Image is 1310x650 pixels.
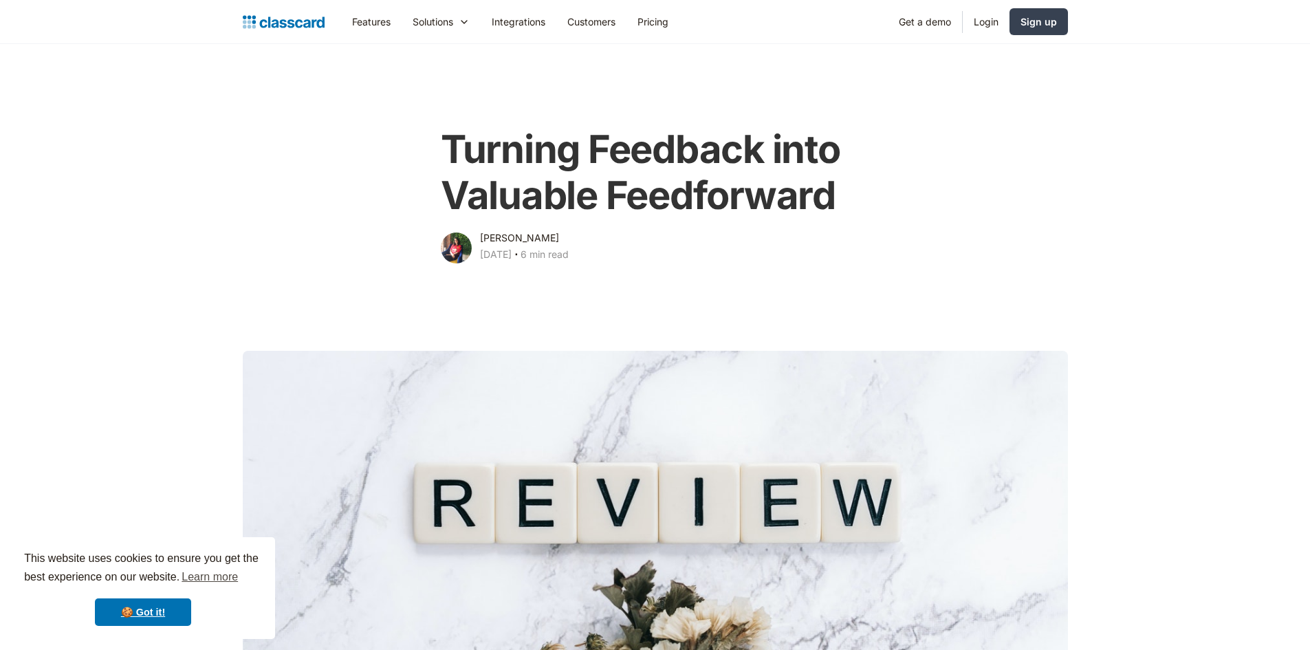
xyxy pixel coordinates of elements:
[413,14,453,29] div: Solutions
[888,6,962,37] a: Get a demo
[626,6,679,37] a: Pricing
[512,246,521,266] div: ‧
[24,550,262,587] span: This website uses cookies to ensure you get the best experience on our website.
[95,598,191,626] a: dismiss cookie message
[1009,8,1068,35] a: Sign up
[243,12,325,32] a: home
[481,6,556,37] a: Integrations
[179,567,240,587] a: learn more about cookies
[1020,14,1057,29] div: Sign up
[556,6,626,37] a: Customers
[402,6,481,37] div: Solutions
[441,127,869,219] h1: Turning Feedback into Valuable Feedforward
[480,230,559,246] div: [PERSON_NAME]
[521,246,569,263] div: 6 min read
[341,6,402,37] a: Features
[963,6,1009,37] a: Login
[11,537,275,639] div: cookieconsent
[480,246,512,263] div: [DATE]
